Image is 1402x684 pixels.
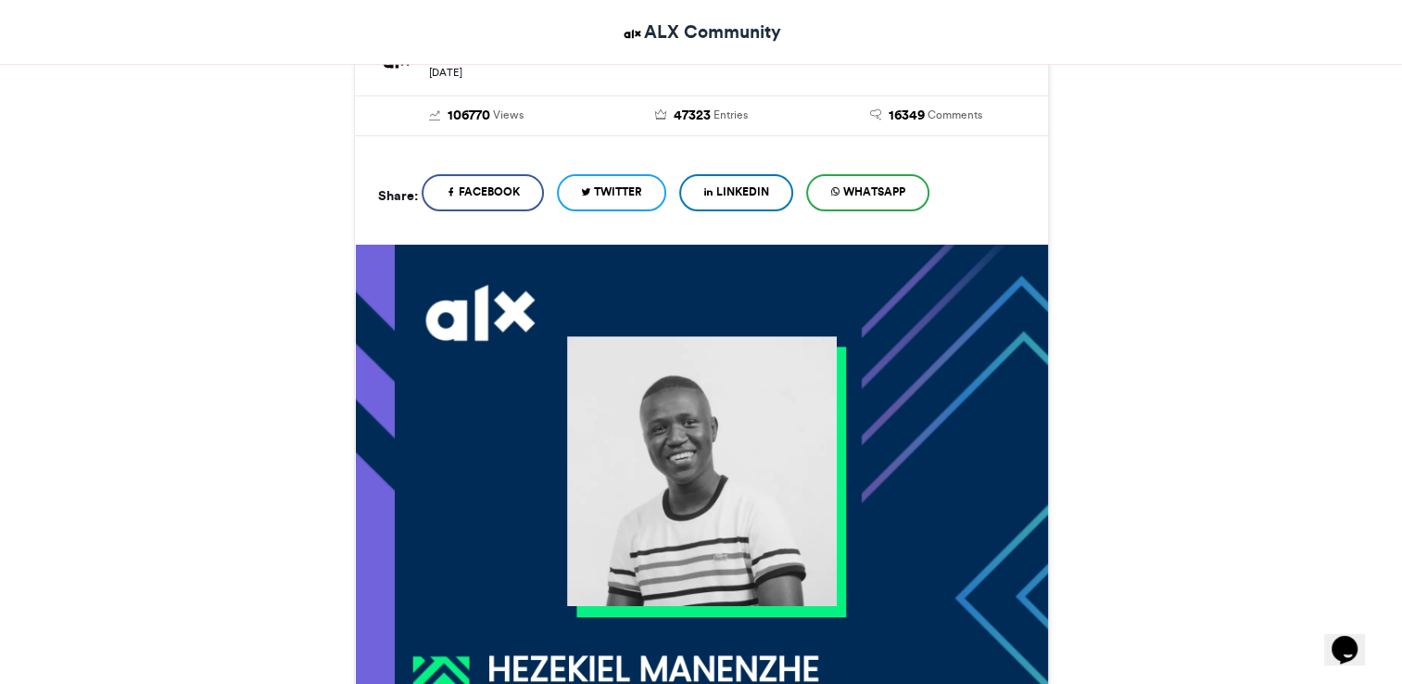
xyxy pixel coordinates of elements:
a: 47323 Entries [602,106,800,126]
a: LinkedIn [679,174,793,211]
span: Views [493,107,524,123]
a: WhatsApp [806,174,929,211]
a: Twitter [557,174,666,211]
span: 106770 [448,106,490,126]
span: 16349 [889,106,925,126]
span: Twitter [594,184,642,200]
a: 16349 Comments [827,106,1025,126]
iframe: chat widget [1324,610,1383,665]
span: Facebook [459,184,520,200]
span: WhatsApp [843,184,905,200]
span: Entries [713,107,747,123]
h5: Share: [378,184,418,208]
span: 47323 [673,106,710,126]
a: Facebook [422,174,544,211]
a: ALX Community [621,19,781,45]
span: LinkedIn [716,184,769,200]
span: Comments [928,107,982,123]
img: ALX Community [621,22,644,45]
small: [DATE] [429,66,462,79]
a: 106770 Views [378,106,575,126]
